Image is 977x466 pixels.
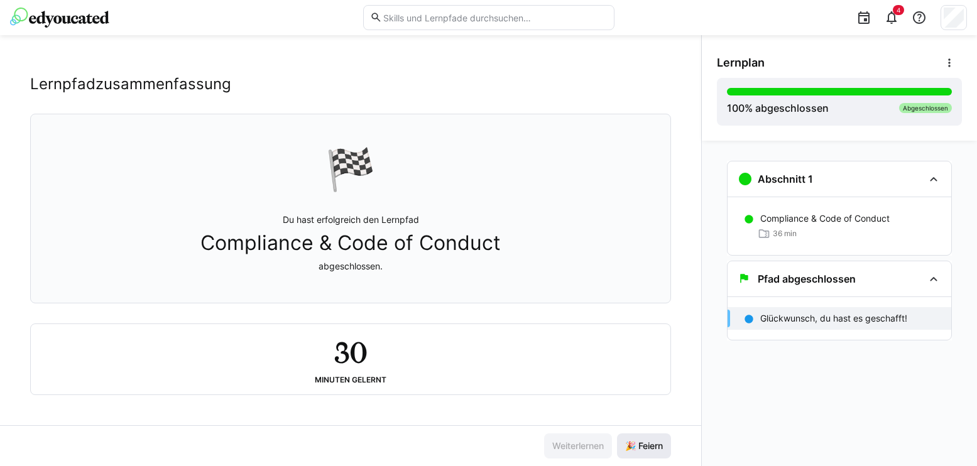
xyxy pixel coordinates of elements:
[899,103,952,113] div: Abgeschlossen
[544,433,612,458] button: Weiterlernen
[760,212,890,225] p: Compliance & Code of Conduct
[315,376,386,384] div: Minuten gelernt
[758,273,856,285] h3: Pfad abgeschlossen
[897,6,900,14] span: 4
[758,173,813,185] h3: Abschnitt 1
[200,231,501,255] span: Compliance & Code of Conduct
[382,12,607,23] input: Skills und Lernpfade durchsuchen…
[760,312,907,325] p: Glückwunsch, du hast es geschafft!
[200,214,501,273] p: Du hast erfolgreich den Lernpfad abgeschlossen.
[717,56,765,70] span: Lernplan
[550,440,606,452] span: Weiterlernen
[773,229,797,239] span: 36 min
[334,334,367,371] h2: 30
[30,75,231,94] h2: Lernpfadzusammenfassung
[727,100,829,116] div: % abgeschlossen
[325,144,376,193] div: 🏁
[727,102,745,114] span: 100
[623,440,665,452] span: 🎉 Feiern
[617,433,671,458] button: 🎉 Feiern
